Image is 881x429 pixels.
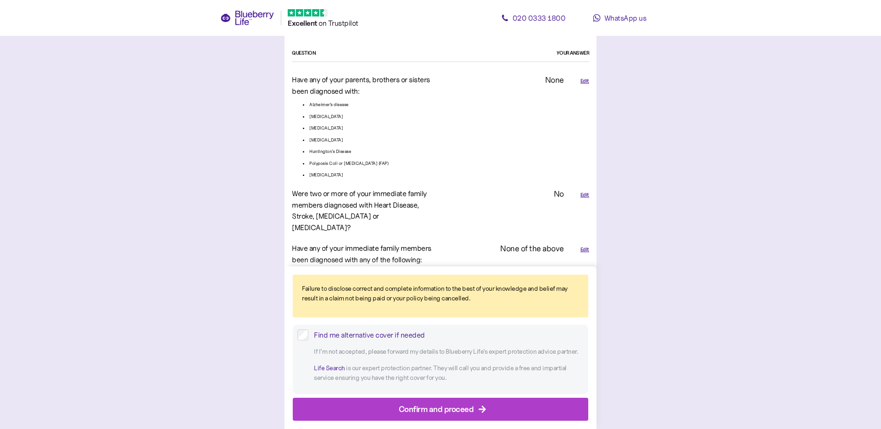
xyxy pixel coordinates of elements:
[309,101,349,108] span: Alzheimer’s disease
[492,9,574,27] a: 020 0333 1800
[444,243,564,255] div: None of the above
[604,13,647,23] span: WhatsApp us
[309,113,343,120] span: [MEDICAL_DATA]
[292,243,437,265] div: Have any of your immediate family members been diagnosed with any of the following:
[314,364,345,372] a: Life Search
[580,246,589,254] button: Edit
[292,188,437,233] div: Were two or more of your immediate family members diagnosed with Heart Disease, Stroke, [MEDICAL_...
[314,347,584,357] p: If I’m not accepted, please forward my details to Blueberry Life ’s expert protection advice part...
[399,403,474,415] div: Confirm and proceed
[580,77,589,85] button: Edit
[288,19,318,28] span: Excellent ️
[444,188,564,200] div: No
[302,284,579,304] div: Failure to disclose correct and complete information to the best of your knowledge and belief may...
[578,9,661,27] a: WhatsApp us
[513,13,566,23] span: 020 0333 1800
[309,124,343,132] span: [MEDICAL_DATA]
[557,49,590,57] div: YOUR ANSWER
[292,49,316,57] div: QUESTION
[314,363,584,383] p: is our expert protection partner. They will call you and provide a free and impartial service ens...
[309,148,351,155] span: Huntington’s Disease
[292,74,437,97] div: Have any of your parents, brothers or sisters been diagnosed with:
[314,329,584,341] div: Find me alternative cover if needed
[293,398,588,421] button: Confirm and proceed
[318,18,358,28] span: on Trustpilot
[309,160,388,167] span: Polyposis Coli or [MEDICAL_DATA] (FAP)
[545,74,564,86] div: None
[580,191,589,199] button: Edit
[309,136,343,144] span: [MEDICAL_DATA]
[309,171,343,179] span: [MEDICAL_DATA]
